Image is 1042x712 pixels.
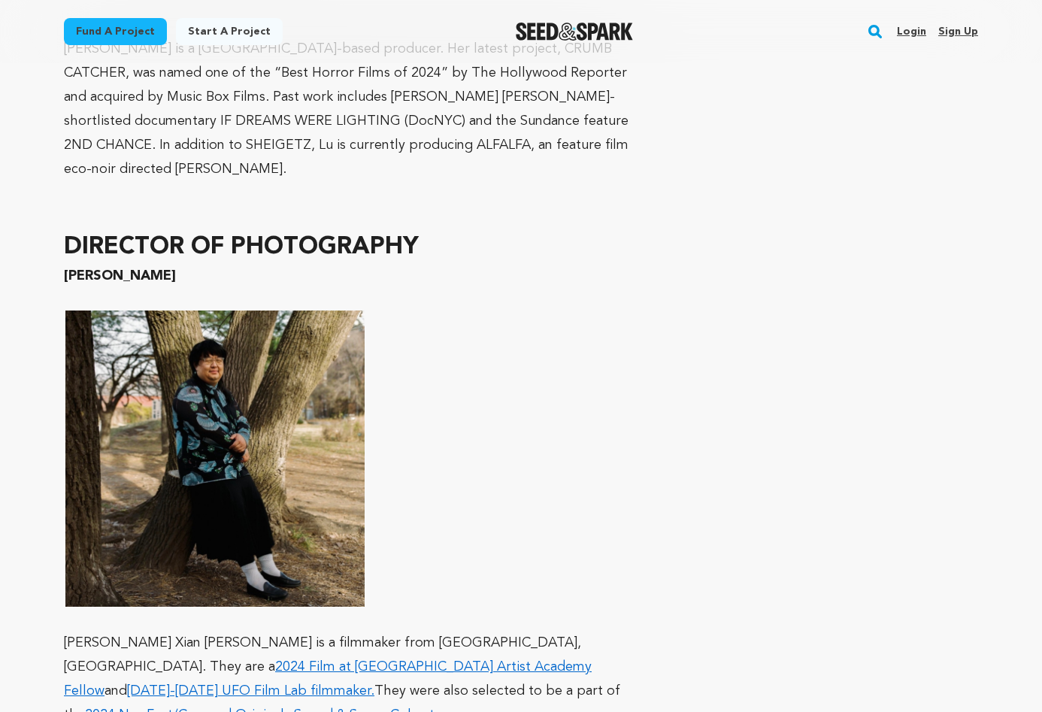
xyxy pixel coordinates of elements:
img: 1752669878-kevin%20headshot.jpg [64,311,365,607]
img: Seed&Spark Logo Dark Mode [516,23,634,41]
strong: DIRECTOR OF PHOTOGRAPHY [64,235,419,259]
a: Seed&Spark Homepage [516,23,634,41]
a: Login [897,20,926,44]
h3: [PERSON_NAME] [64,265,650,286]
a: 2024 Film at [GEOGRAPHIC_DATA] Artist Academy Fellow [64,660,592,698]
a: [DATE]-[DATE] UFO Film Lab filmmaker. [127,684,374,698]
a: Fund a project [64,18,167,45]
a: Sign up [938,20,978,44]
a: Start a project [176,18,283,45]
